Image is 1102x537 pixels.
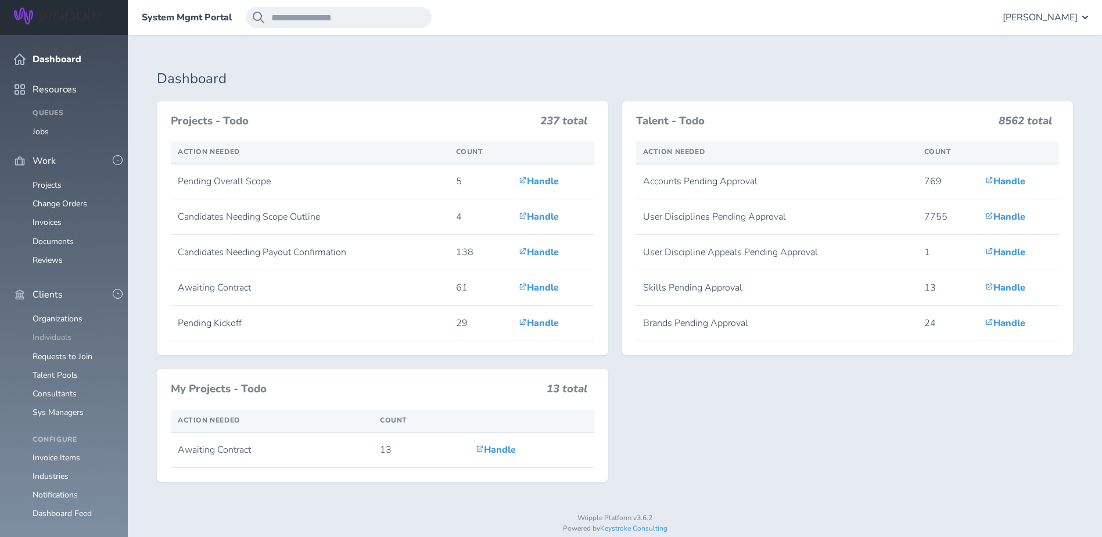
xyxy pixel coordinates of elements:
td: User Discipline Appeals Pending Approval [636,235,917,270]
td: Awaiting Contract [171,270,449,306]
a: Keystroke Consulting [600,524,667,533]
a: Industries [33,471,69,482]
td: Brands Pending Approval [636,306,917,341]
button: - [113,155,123,165]
span: Resources [33,84,77,95]
h3: 237 total [540,115,587,133]
span: Action Needed [178,416,240,425]
td: Awaiting Contract [171,432,373,468]
button: - [113,289,123,299]
td: Skills Pending Approval [636,270,917,306]
a: Handle [519,281,559,294]
button: [PERSON_NAME] [1003,7,1088,28]
h4: Queues [33,109,114,117]
a: Invoices [33,217,62,228]
a: Organizations [33,313,82,324]
a: Projects [33,180,62,191]
td: 769 [917,164,979,199]
a: Handle [985,246,1025,259]
span: Action Needed [643,147,705,156]
a: Handle [476,443,516,456]
a: Talent Pools [33,370,78,381]
td: Pending Overall Scope [171,164,449,199]
span: [PERSON_NAME] [1003,12,1078,23]
h3: Talent - Todo [636,115,992,128]
td: 13 [917,270,979,306]
td: Candidates Needing Scope Outline [171,199,449,235]
td: Candidates Needing Payout Confirmation [171,235,449,270]
td: 4 [449,199,512,235]
a: Dashboard Feed [33,508,92,519]
span: Count [456,147,483,156]
a: Consultants [33,388,77,399]
td: 5 [449,164,512,199]
a: Handle [519,246,559,259]
a: Handle [519,317,559,330]
td: 24 [917,306,979,341]
a: Handle [985,175,1025,188]
a: Jobs [33,126,49,137]
a: Handle [985,317,1025,330]
h4: Configure [33,436,114,444]
h1: Dashboard [157,71,1073,87]
img: Wripple [14,8,101,24]
td: 7755 [917,199,979,235]
span: Work [33,156,56,166]
a: System Mgmt Portal [142,12,232,23]
a: Requests to Join [33,351,92,362]
h3: Projects - Todo [171,115,533,128]
a: Handle [985,281,1025,294]
p: Powered by [157,525,1073,533]
span: Dashboard [33,54,81,65]
a: Notifications [33,489,78,500]
td: 29 [449,306,512,341]
span: Action Needed [178,147,240,156]
a: Handle [519,210,559,223]
h3: My Projects - Todo [171,383,540,396]
h3: 13 total [547,383,587,400]
td: 13 [373,432,469,468]
td: Accounts Pending Approval [636,164,917,199]
span: Count [380,416,407,425]
td: 61 [449,270,512,306]
a: Handle [985,210,1025,223]
td: 138 [449,235,512,270]
a: Documents [33,236,74,247]
td: User Disciplines Pending Approval [636,199,917,235]
a: Handle [519,175,559,188]
span: Clients [33,289,63,300]
td: Pending Kickoff [171,306,449,341]
a: Individuals [33,332,71,343]
span: Count [924,147,952,156]
h3: 8562 total [999,115,1052,133]
td: 1 [917,235,979,270]
p: Wripple Platform v3.6.2 [157,514,1073,522]
a: Invoice Items [33,452,80,463]
a: Sys Managers [33,407,84,418]
a: Reviews [33,255,63,266]
a: Change Orders [33,198,87,209]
